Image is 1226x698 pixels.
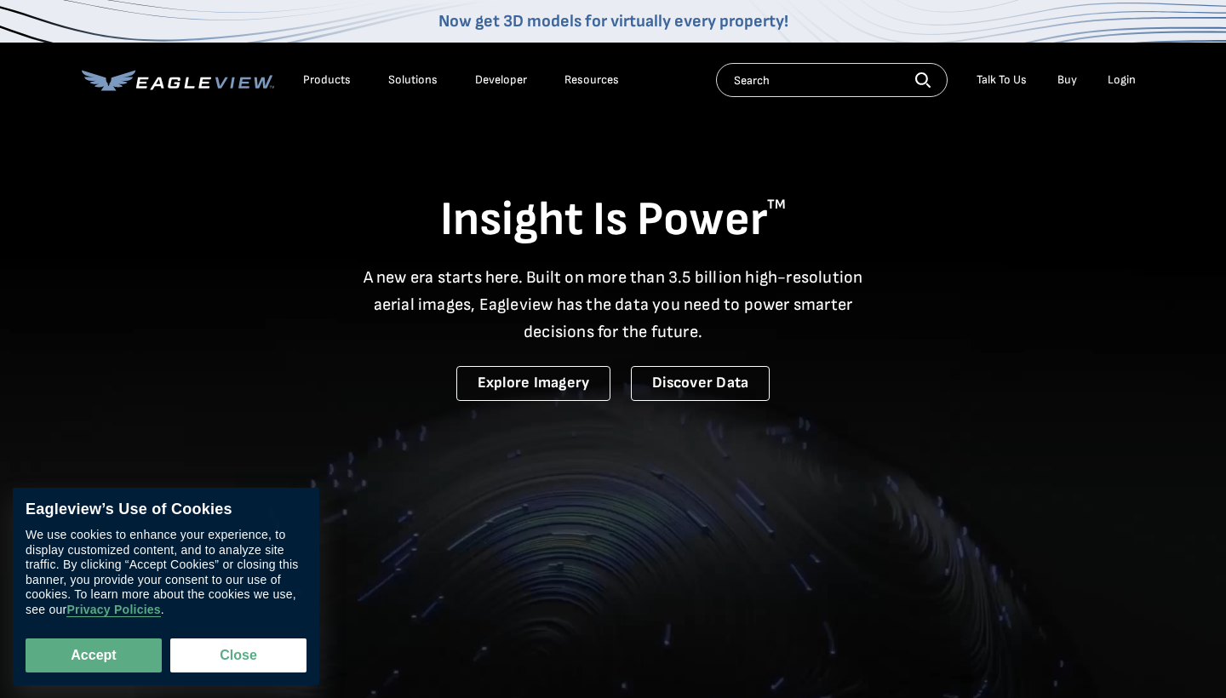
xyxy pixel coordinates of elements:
button: Close [170,638,306,672]
input: Search [716,63,948,97]
p: A new era starts here. Built on more than 3.5 billion high-resolution aerial images, Eagleview ha... [352,264,874,346]
div: We use cookies to enhance your experience, to display customized content, and to analyze site tra... [26,528,306,617]
a: Explore Imagery [456,366,611,401]
a: Now get 3D models for virtually every property! [438,11,788,31]
h1: Insight Is Power [82,191,1144,250]
a: Developer [475,72,527,88]
a: Privacy Policies [66,603,160,617]
a: Discover Data [631,366,770,401]
div: Products [303,72,351,88]
a: Buy [1057,72,1077,88]
div: Eagleview’s Use of Cookies [26,501,306,519]
sup: TM [767,197,786,213]
div: Login [1108,72,1136,88]
div: Resources [564,72,619,88]
button: Accept [26,638,162,672]
div: Talk To Us [977,72,1027,88]
div: Solutions [388,72,438,88]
